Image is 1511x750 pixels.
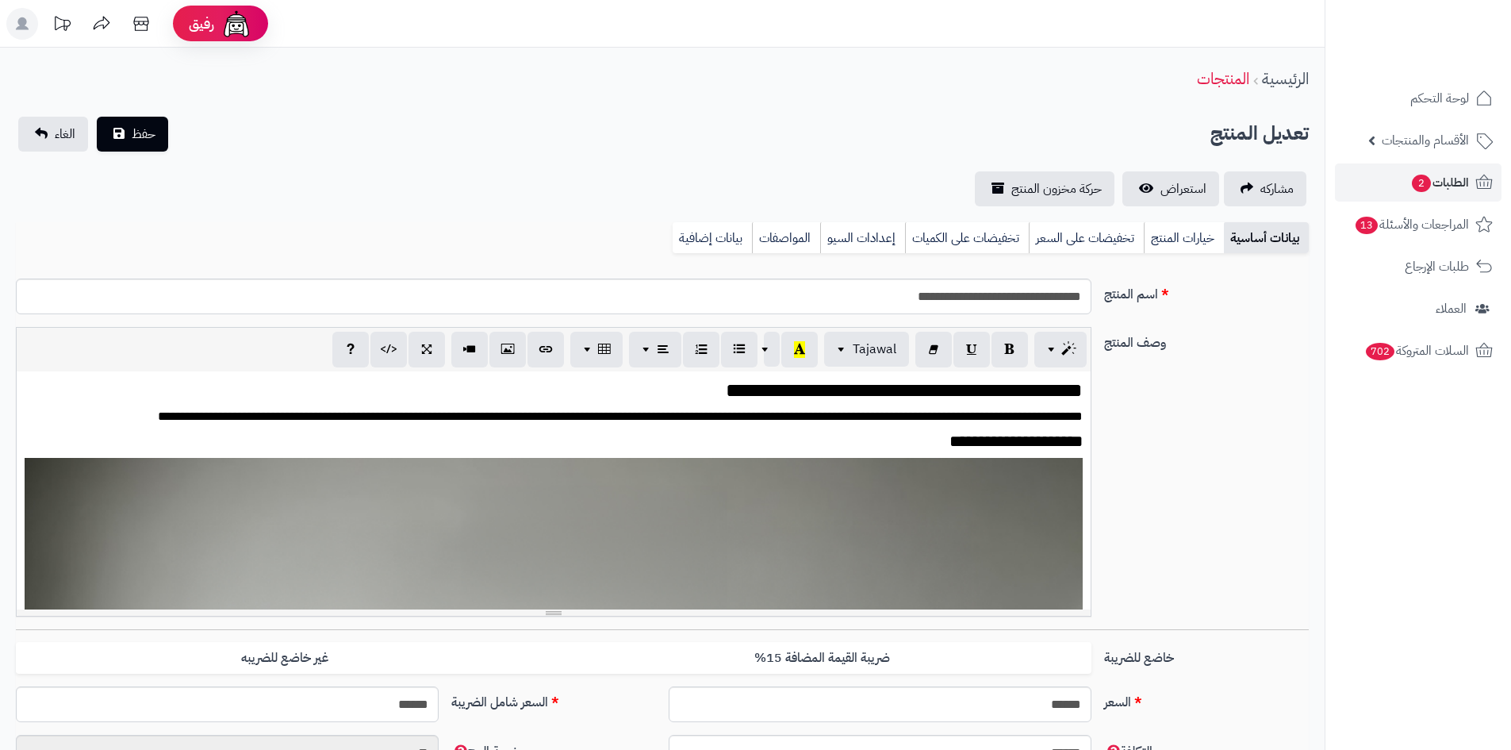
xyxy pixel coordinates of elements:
span: استعراض [1160,179,1206,198]
span: 13 [1356,217,1378,234]
a: تحديثات المنصة [42,8,82,44]
span: حفظ [132,125,155,144]
img: ai-face.png [221,8,252,40]
a: المنتجات [1197,67,1249,90]
span: 702 [1366,343,1394,360]
a: الغاء [18,117,88,152]
label: وصف المنتج [1098,327,1315,352]
a: تخفيضات على السعر [1029,222,1144,254]
a: إعدادات السيو [820,222,905,254]
img: logo-2.png [1403,42,1496,75]
a: استعراض [1122,171,1219,206]
label: السعر شامل الضريبة [445,687,662,712]
span: الغاء [55,125,75,144]
label: خاضع للضريبة [1098,642,1315,667]
label: ضريبة القيمة المضافة 15% [554,642,1091,675]
button: Tajawal [824,332,909,367]
span: رفيق [189,14,214,33]
button: حفظ [97,117,168,152]
span: العملاء [1436,298,1467,320]
span: المراجعات والأسئلة [1354,213,1469,236]
a: مشاركه [1224,171,1306,206]
label: السعر [1098,687,1315,712]
a: المراجعات والأسئلة13 [1335,206,1501,244]
a: بيانات إضافية [673,222,752,254]
span: الطلبات [1410,171,1469,194]
label: اسم المنتج [1098,279,1315,304]
a: حركة مخزون المنتج [975,171,1114,206]
span: مشاركه [1260,179,1294,198]
a: السلات المتروكة702 [1335,332,1501,370]
a: بيانات أساسية [1224,222,1309,254]
a: المواصفات [752,222,820,254]
a: طلبات الإرجاع [1335,248,1501,286]
span: لوحة التحكم [1410,87,1469,110]
a: الرئيسية [1262,67,1309,90]
h2: تعديل المنتج [1210,117,1309,150]
span: الأقسام والمنتجات [1382,129,1469,152]
span: طلبات الإرجاع [1405,256,1469,278]
a: لوحة التحكم [1335,79,1501,117]
span: Tajawal [853,340,896,359]
label: غير خاضع للضريبه [16,642,554,675]
span: السلات المتروكة [1364,340,1469,362]
span: حركة مخزون المنتج [1011,179,1102,198]
a: العملاء [1335,290,1501,328]
span: 2 [1412,175,1431,192]
a: تخفيضات على الكميات [905,222,1029,254]
a: الطلبات2 [1335,163,1501,202]
a: خيارات المنتج [1144,222,1224,254]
